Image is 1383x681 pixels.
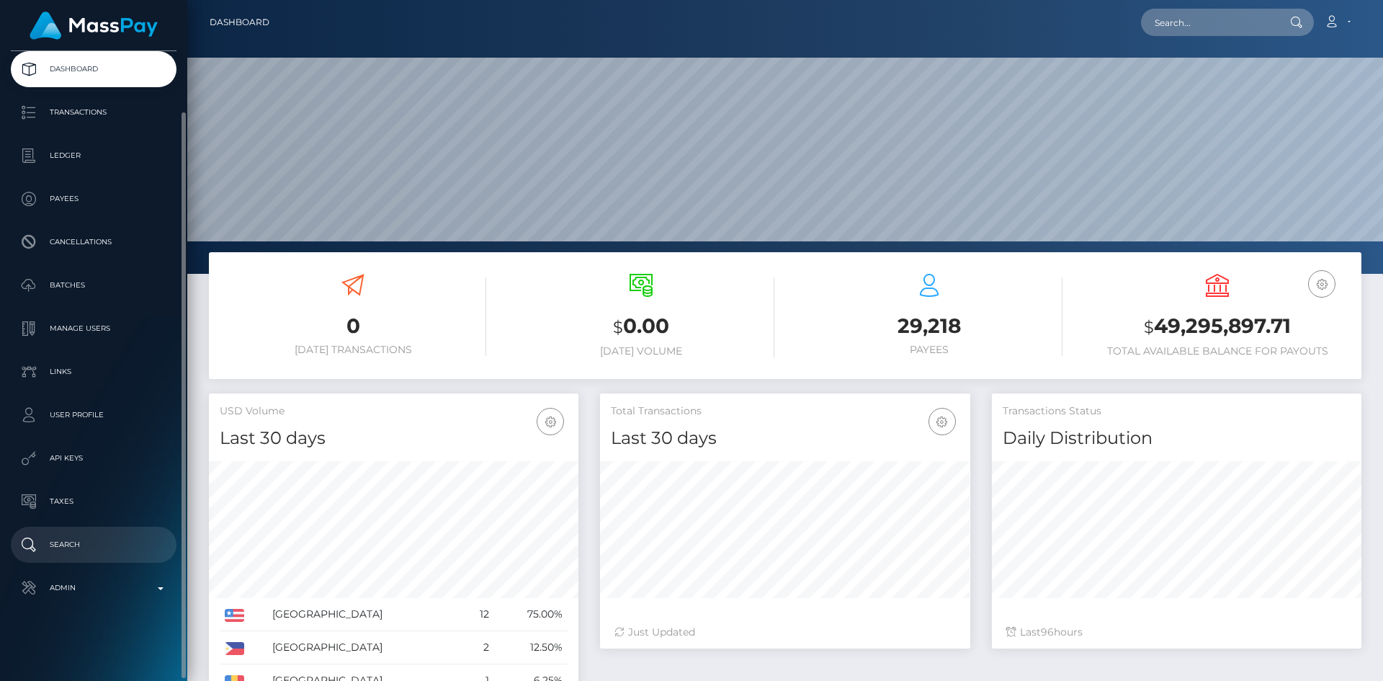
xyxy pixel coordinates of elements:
[11,311,176,347] a: Manage Users
[796,344,1062,356] h6: Payees
[17,491,171,512] p: Taxes
[17,361,171,383] p: Links
[220,344,486,356] h6: [DATE] Transactions
[1084,312,1351,342] h3: 49,295,897.71
[796,312,1062,340] h3: 29,218
[220,312,486,340] h3: 0
[17,188,171,210] p: Payees
[17,318,171,339] p: Manage Users
[1084,345,1351,357] h6: Total Available Balance for Payouts
[17,275,171,296] p: Batches
[1003,404,1351,419] h5: Transactions Status
[17,145,171,166] p: Ledger
[17,577,171,599] p: Admin
[613,317,623,337] small: $
[11,51,176,87] a: Dashboard
[11,181,176,217] a: Payees
[17,404,171,426] p: User Profile
[267,598,462,631] td: [GEOGRAPHIC_DATA]
[494,631,568,664] td: 12.50%
[225,609,244,622] img: US.png
[494,598,568,631] td: 75.00%
[462,598,494,631] td: 12
[611,404,959,419] h5: Total Transactions
[11,570,176,606] a: Admin
[220,404,568,419] h5: USD Volume
[11,267,176,303] a: Batches
[30,12,158,40] img: MassPay Logo
[1006,625,1347,640] div: Last hours
[267,631,462,664] td: [GEOGRAPHIC_DATA]
[611,426,959,451] h4: Last 30 days
[11,94,176,130] a: Transactions
[508,345,774,357] h6: [DATE] Volume
[11,224,176,260] a: Cancellations
[17,448,171,469] p: API Keys
[225,642,244,655] img: PH.png
[11,484,176,520] a: Taxes
[17,534,171,556] p: Search
[11,138,176,174] a: Ledger
[1141,9,1276,36] input: Search...
[614,625,955,640] div: Just Updated
[11,440,176,476] a: API Keys
[11,527,176,563] a: Search
[210,7,269,37] a: Dashboard
[220,426,568,451] h4: Last 30 days
[1041,626,1054,638] span: 96
[462,631,494,664] td: 2
[508,312,774,342] h3: 0.00
[1003,426,1351,451] h4: Daily Distribution
[11,397,176,433] a: User Profile
[11,354,176,390] a: Links
[17,231,171,253] p: Cancellations
[1144,317,1154,337] small: $
[17,102,171,123] p: Transactions
[17,58,171,80] p: Dashboard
